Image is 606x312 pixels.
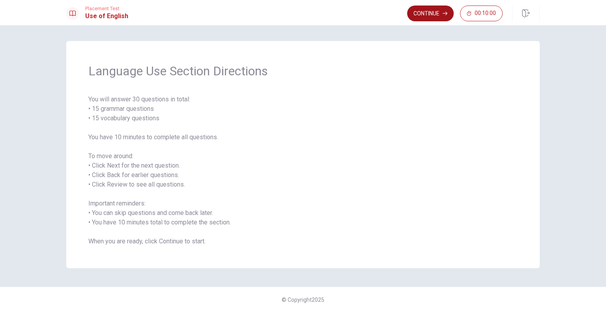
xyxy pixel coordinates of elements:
[282,297,324,303] span: © Copyright 2025
[88,63,518,79] span: Language Use Section Directions
[475,10,496,17] span: 00:10:00
[460,6,503,21] button: 00:10:00
[88,95,518,246] span: You will answer 30 questions in total: • 15 grammar questions • 15 vocabulary questions You have ...
[407,6,454,21] button: Continue
[85,6,128,11] span: Placement Test
[85,11,128,21] h1: Use of English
